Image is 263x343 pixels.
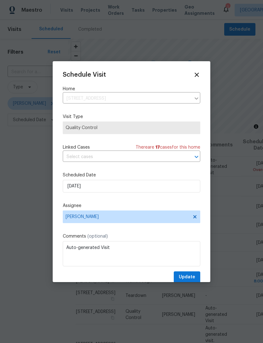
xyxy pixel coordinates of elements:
[63,86,200,92] label: Home
[63,94,191,103] input: Enter in an address
[63,114,200,120] label: Visit Type
[63,241,200,266] textarea: Auto-generated Visit
[66,125,197,131] span: Quality Control
[179,273,195,281] span: Update
[63,180,200,192] input: M/D/YYYY
[193,71,200,78] span: Close
[63,203,200,209] label: Assignee
[63,144,90,151] span: Linked Cases
[155,145,160,150] span: 17
[174,271,200,283] button: Update
[66,214,189,219] span: [PERSON_NAME]
[192,152,201,161] button: Open
[87,234,108,239] span: (optional)
[63,172,200,178] label: Scheduled Date
[63,233,200,240] label: Comments
[63,152,183,162] input: Select cases
[63,72,106,78] span: Schedule Visit
[136,144,200,151] span: There are case s for this home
